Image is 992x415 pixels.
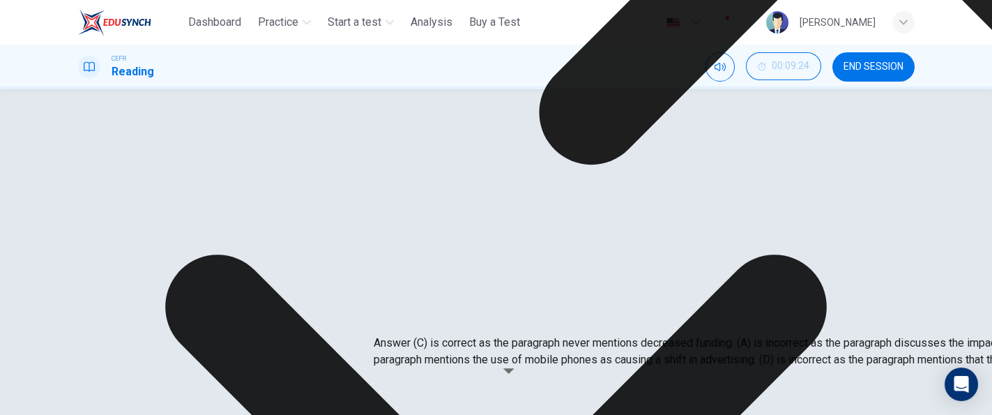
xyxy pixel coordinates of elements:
span: CEFR [112,54,126,63]
div: Open Intercom Messenger [945,368,978,401]
img: ELTC logo [78,8,151,36]
span: Start a test [328,14,381,31]
h1: Reading [112,63,154,80]
span: Dashboard [188,14,241,31]
span: Practice [258,14,298,31]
